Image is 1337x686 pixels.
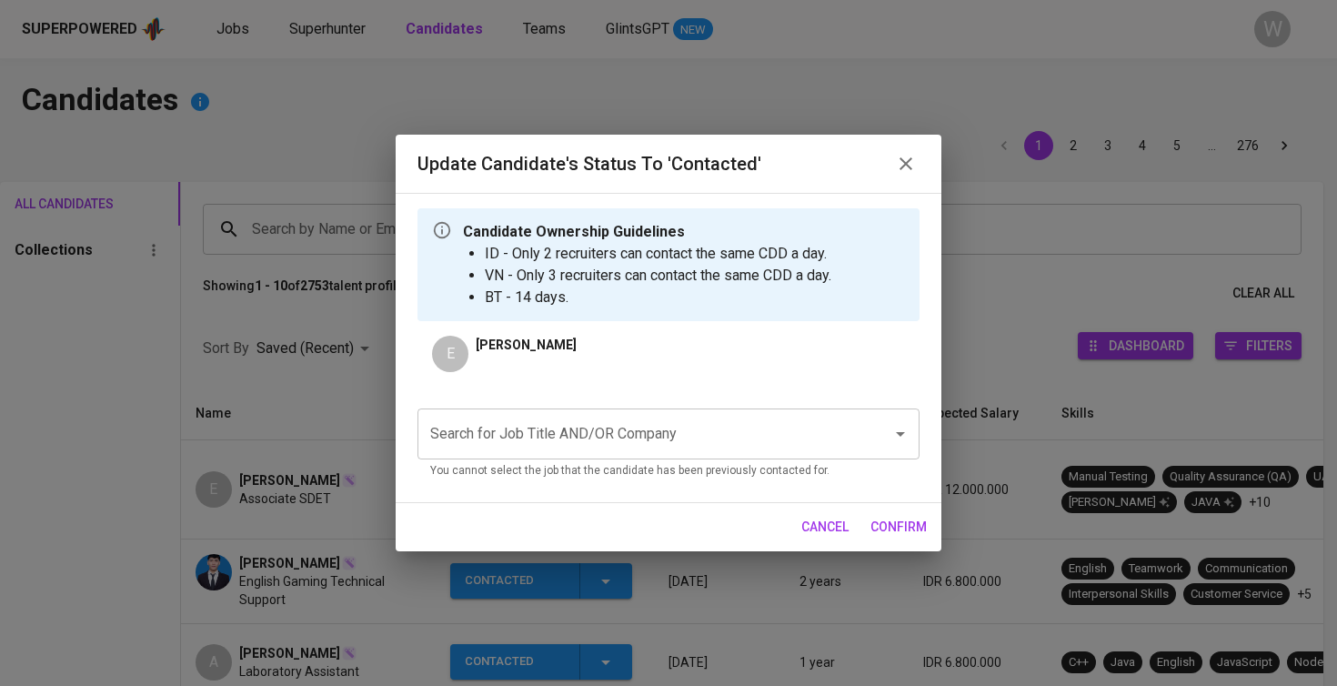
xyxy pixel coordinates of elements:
button: cancel [794,510,856,544]
li: ID - Only 2 recruiters can contact the same CDD a day. [485,243,831,265]
p: You cannot select the job that the candidate has been previously contacted for. [430,462,907,480]
button: Open [888,421,913,447]
p: [PERSON_NAME] [476,336,577,354]
div: E [432,336,468,372]
span: confirm [870,516,927,539]
li: VN - Only 3 recruiters can contact the same CDD a day. [485,265,831,287]
button: confirm [863,510,934,544]
span: cancel [801,516,849,539]
p: Candidate Ownership Guidelines [463,221,831,243]
li: BT - 14 days. [485,287,831,308]
h6: Update Candidate's Status to 'Contacted' [417,149,761,178]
